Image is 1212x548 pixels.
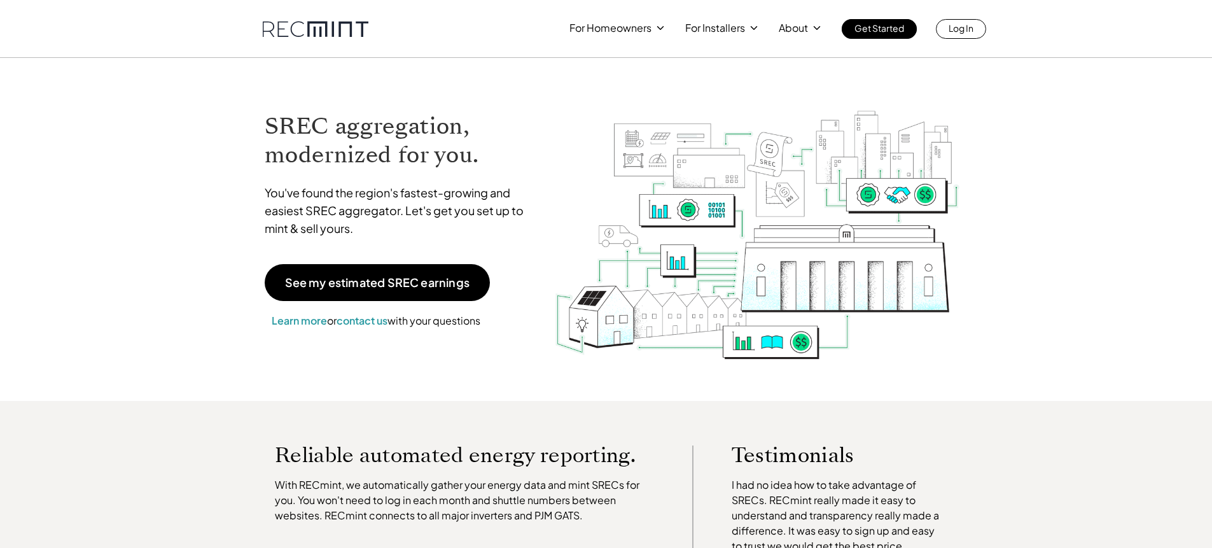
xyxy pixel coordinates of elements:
[936,19,986,39] a: Log In
[949,19,973,37] p: Log In
[337,314,387,327] a: contact us
[285,277,470,288] p: See my estimated SREC earnings
[569,19,651,37] p: For Homeowners
[275,477,654,523] p: With RECmint, we automatically gather your energy data and mint SRECs for you. You won't need to ...
[265,112,536,169] h1: SREC aggregation, modernized for you.
[272,314,327,327] a: Learn more
[265,184,536,237] p: You've found the region's fastest-growing and easiest SREC aggregator. Let's get you set up to mi...
[265,264,490,301] a: See my estimated SREC earnings
[554,77,960,363] img: RECmint value cycle
[854,19,904,37] p: Get Started
[265,313,487,329] p: or with your questions
[275,446,654,465] p: Reliable automated energy reporting.
[842,19,917,39] a: Get Started
[779,19,808,37] p: About
[732,446,921,465] p: Testimonials
[685,19,745,37] p: For Installers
